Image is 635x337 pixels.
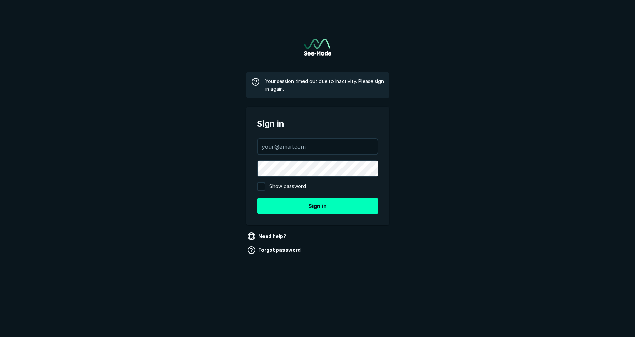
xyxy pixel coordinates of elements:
button: Sign in [257,198,378,214]
a: Need help? [246,231,289,242]
span: Sign in [257,118,378,130]
input: your@email.com [258,139,378,154]
a: Forgot password [246,245,304,256]
span: Your session timed out due to inactivity. Please sign in again. [265,78,384,93]
img: See-Mode Logo [304,39,331,56]
a: Go to sign in [304,39,331,56]
span: Show password [269,182,306,191]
